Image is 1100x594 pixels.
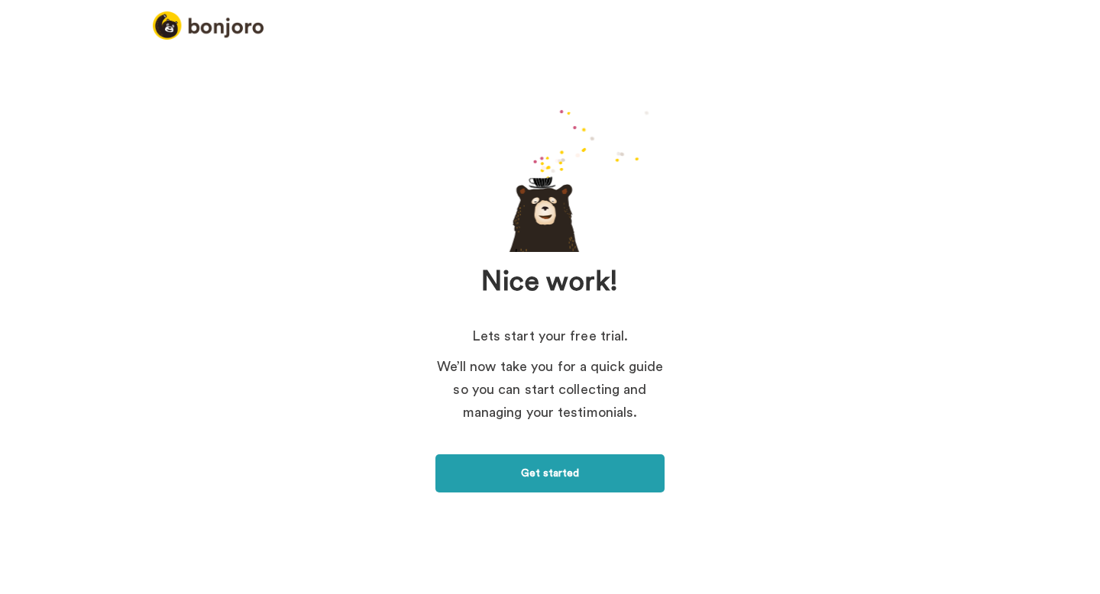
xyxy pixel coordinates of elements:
div: animation [497,99,665,252]
img: logo_full.png [153,11,264,40]
h1: Nice work! [378,267,722,298]
p: We’ll now take you for a quick guide so you can start collecting and managing your testimonials. [435,355,665,424]
a: Get started [435,454,665,492]
p: Lets start your free trial. [435,324,665,347]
